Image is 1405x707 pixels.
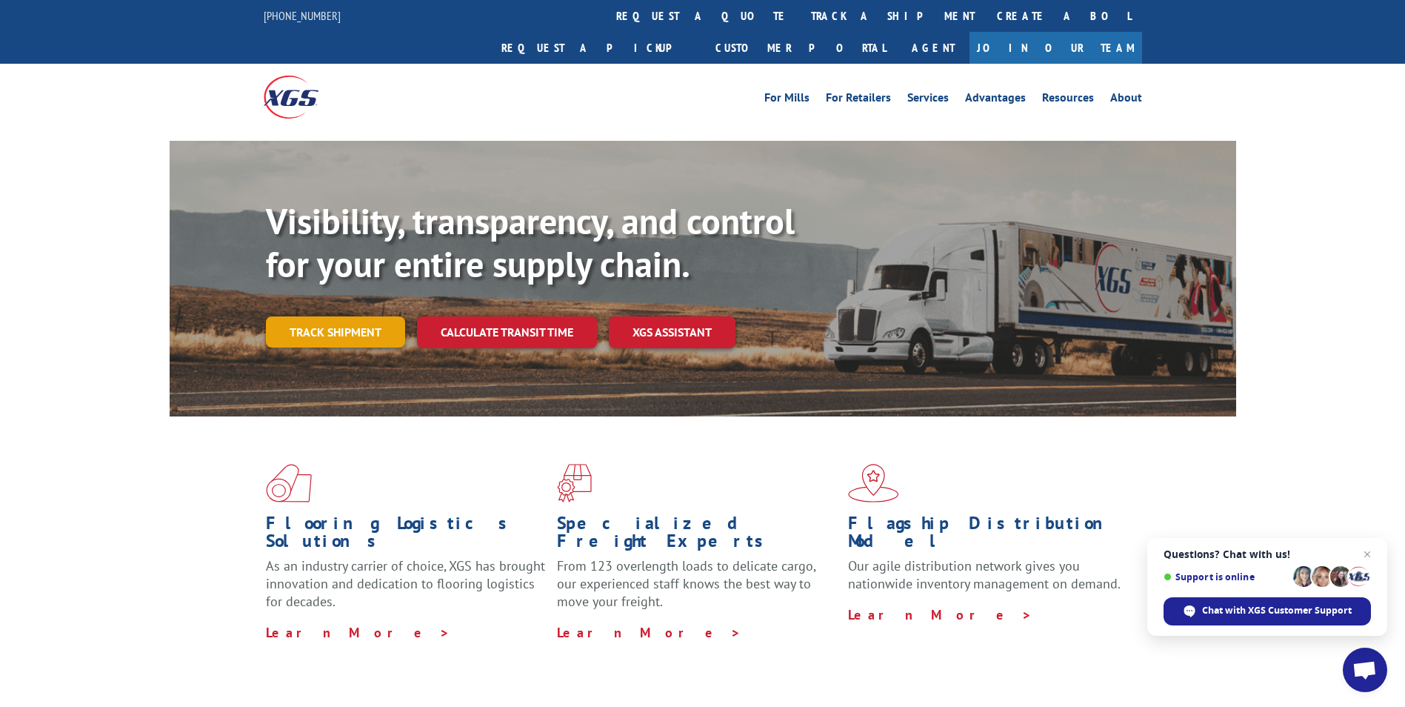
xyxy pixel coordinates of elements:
a: About [1110,92,1142,108]
a: For Retailers [826,92,891,108]
img: xgs-icon-flagship-distribution-model-red [848,464,899,502]
span: As an industry carrier of choice, XGS has brought innovation and dedication to flooring logistics... [266,557,545,610]
img: xgs-icon-focused-on-flooring-red [557,464,592,502]
a: Customer Portal [704,32,897,64]
span: Chat with XGS Customer Support [1202,604,1352,617]
span: Support is online [1164,571,1288,582]
a: Learn More > [848,606,1032,623]
a: Agent [897,32,970,64]
a: Open chat [1343,648,1387,692]
a: For Mills [764,92,810,108]
b: Visibility, transparency, and control for your entire supply chain. [266,198,795,287]
h1: Specialized Freight Experts [557,514,837,557]
a: Resources [1042,92,1094,108]
span: Questions? Chat with us! [1164,548,1371,560]
a: [PHONE_NUMBER] [264,8,341,23]
a: Request a pickup [490,32,704,64]
a: Join Our Team [970,32,1142,64]
a: Services [907,92,949,108]
a: XGS ASSISTANT [609,316,735,348]
a: Calculate transit time [417,316,597,348]
p: From 123 overlength loads to delicate cargo, our experienced staff knows the best way to move you... [557,557,837,623]
a: Advantages [965,92,1026,108]
h1: Flagship Distribution Model [848,514,1128,557]
img: xgs-icon-total-supply-chain-intelligence-red [266,464,312,502]
span: Chat with XGS Customer Support [1164,597,1371,625]
a: Learn More > [266,624,450,641]
span: Our agile distribution network gives you nationwide inventory management on demand. [848,557,1121,592]
a: Track shipment [266,316,405,348]
h1: Flooring Logistics Solutions [266,514,546,557]
a: Learn More > [557,624,741,641]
